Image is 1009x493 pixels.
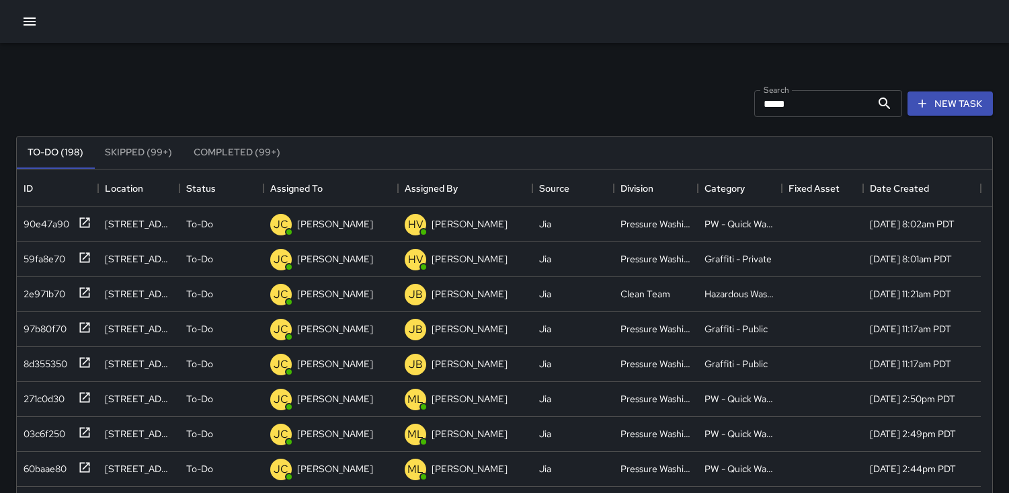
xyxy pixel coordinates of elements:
p: To-Do [186,357,213,371]
div: Jia [539,462,551,476]
button: New Task [907,91,993,116]
p: JC [274,287,288,303]
div: Pressure Washing [620,322,691,336]
div: Pressure Washing [620,252,691,266]
div: Category [698,169,782,207]
div: 14 Larkin Street [105,217,173,231]
div: Pressure Washing [620,357,691,371]
div: Fixed Asset [782,169,863,207]
p: HV [408,217,423,233]
p: JC [274,391,288,408]
p: [PERSON_NAME] [432,392,508,406]
p: ML [407,391,423,408]
div: 9/11/2025, 11:21am PDT [870,287,951,301]
div: Hazardous Waste [704,287,775,301]
div: Pressure Washing [620,462,691,476]
p: JB [409,356,423,373]
p: [PERSON_NAME] [432,322,508,336]
div: PW - Quick Wash [704,427,775,441]
div: Graffiti - Private [704,252,772,266]
p: [PERSON_NAME] [297,427,373,441]
div: Clean Team [620,287,670,301]
div: Jia [539,392,551,406]
div: Jia [539,252,551,266]
div: Fixed Asset [789,169,840,207]
p: JC [274,356,288,373]
p: HV [408,252,423,268]
div: 90e47a90 [18,212,69,231]
div: Source [539,169,569,207]
p: [PERSON_NAME] [297,462,373,476]
div: 1029 Market Street [105,287,173,301]
div: 901 Market Street [105,462,173,476]
div: 2e971b70 [18,282,65,301]
p: JC [274,426,288,443]
p: [PERSON_NAME] [297,217,373,231]
div: Graffiti - Public [704,322,768,336]
div: PW - Quick Wash [704,217,775,231]
p: [PERSON_NAME] [432,217,508,231]
div: Status [186,169,216,207]
p: JB [409,287,423,303]
p: [PERSON_NAME] [432,252,508,266]
div: 9/12/2025, 8:01am PDT [870,252,952,266]
div: Date Created [870,169,929,207]
div: 9/10/2025, 2:50pm PDT [870,392,955,406]
div: Division [620,169,653,207]
div: 9/12/2025, 8:02am PDT [870,217,955,231]
div: Pressure Washing [620,217,691,231]
p: To-Do [186,392,213,406]
p: JB [409,321,423,338]
p: [PERSON_NAME] [432,462,508,476]
div: Source [532,169,614,207]
div: Jia [539,217,551,231]
div: Jia [539,322,551,336]
div: 271c0d30 [18,387,65,406]
div: Assigned To [264,169,398,207]
div: Assigned To [270,169,323,207]
p: [PERSON_NAME] [297,252,373,266]
p: JC [274,217,288,233]
p: [PERSON_NAME] [297,287,373,301]
button: To-Do (198) [17,137,94,169]
p: To-Do [186,427,213,441]
label: Search [764,84,789,96]
div: 1101 Market Street [105,357,173,371]
div: 2224 Turk Street [105,427,173,441]
p: JC [274,321,288,338]
div: Status [179,169,264,207]
p: To-Do [186,287,213,301]
div: ID [24,169,33,207]
p: [PERSON_NAME] [297,322,373,336]
div: Assigned By [398,169,532,207]
div: 9/10/2025, 2:49pm PDT [870,427,956,441]
div: Date Created [863,169,981,207]
p: JC [274,461,288,478]
div: Location [105,169,143,207]
p: ML [407,426,423,443]
p: To-Do [186,462,213,476]
div: 97b80f70 [18,317,67,336]
div: 9/11/2025, 11:17am PDT [870,322,951,336]
div: 8d355350 [18,352,67,371]
div: 59fa8e70 [18,247,65,266]
p: To-Do [186,217,213,231]
div: PW - Quick Wash [704,392,775,406]
div: PW - Quick Wash [704,462,775,476]
p: [PERSON_NAME] [432,357,508,371]
div: Assigned By [405,169,458,207]
div: 1101 Market Street [105,322,173,336]
div: 60baae80 [18,457,67,476]
div: Jia [539,357,551,371]
p: [PERSON_NAME] [432,427,508,441]
button: Completed (99+) [183,137,291,169]
div: 41 Grove Street [105,252,173,266]
div: 03c6f250 [18,422,65,441]
div: 39 Mason Street [105,392,173,406]
div: 9/11/2025, 11:17am PDT [870,357,951,371]
p: To-Do [186,252,213,266]
div: Pressure Washing [620,427,691,441]
p: [PERSON_NAME] [297,392,373,406]
div: Location [98,169,179,207]
button: Skipped (99+) [94,137,183,169]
